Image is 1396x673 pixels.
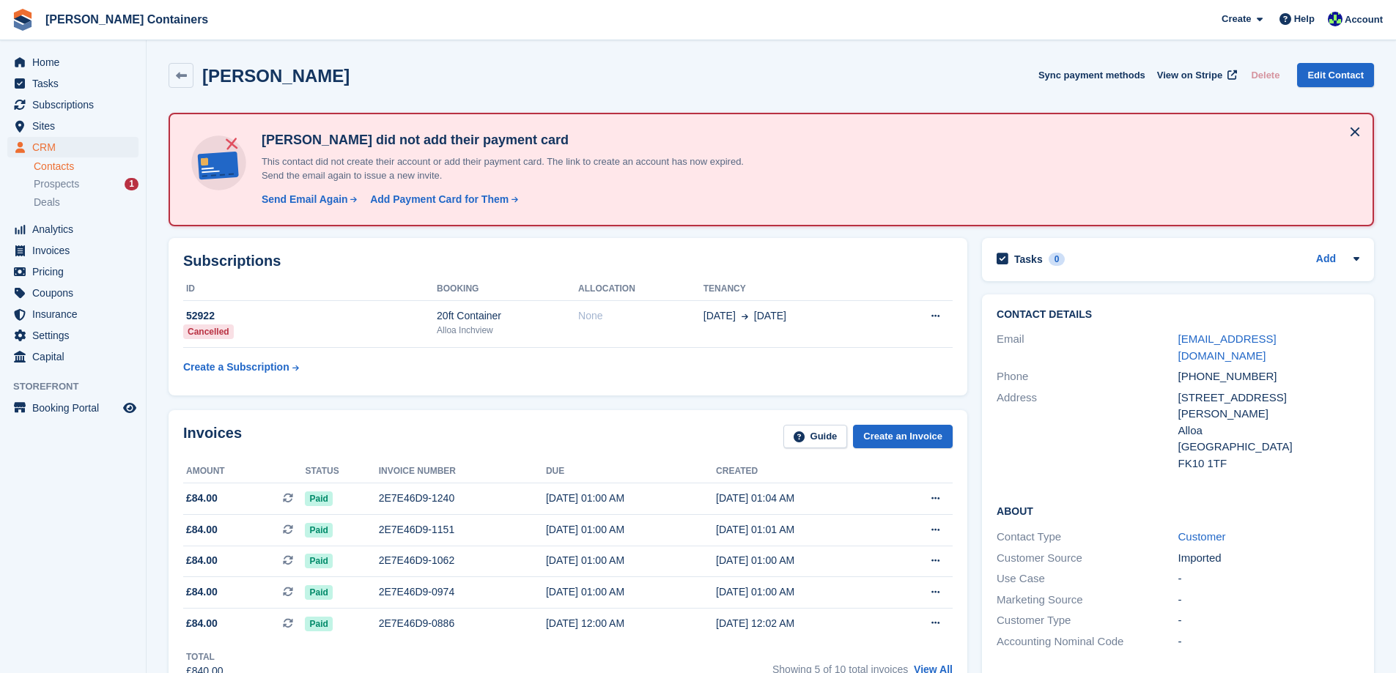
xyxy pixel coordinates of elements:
[1245,63,1285,87] button: Delete
[716,616,886,631] div: [DATE] 12:02 AM
[437,308,578,324] div: 20ft Container
[1178,332,1277,362] a: [EMAIL_ADDRESS][DOMAIN_NAME]
[546,616,716,631] div: [DATE] 12:00 AM
[7,116,139,136] a: menu
[305,554,332,568] span: Paid
[703,278,885,301] th: Tenancy
[121,399,139,417] a: Preview store
[1178,423,1359,439] div: Alloa
[183,425,242,449] h2: Invoices
[125,178,139,190] div: 1
[379,460,546,483] th: Invoice number
[186,491,218,506] span: £84.00
[997,368,1178,385] div: Phone
[379,553,546,568] div: 2E7E46D9-1062
[783,425,848,449] a: Guide
[546,553,716,568] div: [DATE] 01:00 AM
[7,73,139,94] a: menu
[1178,390,1359,423] div: [STREET_ADDRESS][PERSON_NAME]
[183,253,953,269] h2: Subscriptions
[437,324,578,337] div: Alloa Inchview
[997,309,1359,321] h2: Contact Details
[32,94,120,115] span: Subscriptions
[1014,253,1043,266] h2: Tasks
[1178,530,1226,543] a: Customer
[703,308,736,324] span: [DATE]
[7,219,139,239] a: menu
[1178,550,1359,567] div: Imported
[1178,570,1359,587] div: -
[379,522,546,538] div: 2E7E46D9-1151
[1178,456,1359,472] div: FK10 1TF
[32,325,120,346] span: Settings
[1178,592,1359,609] div: -
[997,592,1178,609] div: Marketing Source
[716,460,886,483] th: Created
[32,304,120,324] span: Insurance
[7,346,139,367] a: menu
[7,398,139,418] a: menu
[188,132,250,194] img: no-card-linked-e7822e413c904bf8b177c4d89f31251c4716f9871600ec3ca5bfc59e148c83f4.svg
[437,278,578,301] th: Booking
[186,553,218,568] span: £84.00
[1345,12,1383,27] span: Account
[256,132,769,149] h4: [PERSON_NAME] did not add their payment card
[32,137,120,157] span: CRM
[32,240,120,261] span: Invoices
[1157,68,1222,83] span: View on Stripe
[34,176,139,192] a: Prospects 1
[32,52,120,72] span: Home
[1049,253,1066,266] div: 0
[305,585,332,600] span: Paid
[997,550,1178,567] div: Customer Source
[32,283,120,303] span: Coupons
[12,9,34,31] img: stora-icon-8386f47178a22dfd0bd8f6a31ec36ba5ce8667c1dd55bd0f319d3a0aa187defe.svg
[1151,63,1240,87] a: View on Stripe
[379,491,546,506] div: 2E7E46D9-1240
[32,398,120,418] span: Booking Portal
[256,155,769,183] p: This contact did not create their account or add their payment card. The link to create an accoun...
[997,570,1178,587] div: Use Case
[578,278,703,301] th: Allocation
[34,196,60,209] span: Deals
[186,584,218,600] span: £84.00
[1178,368,1359,385] div: [PHONE_NUMBER]
[1316,251,1336,268] a: Add
[305,617,332,631] span: Paid
[716,584,886,600] div: [DATE] 01:00 AM
[40,7,214,31] a: [PERSON_NAME] Containers
[716,522,886,538] div: [DATE] 01:01 AM
[578,308,703,324] div: None
[34,195,139,210] a: Deals
[183,460,305,483] th: Amount
[7,240,139,261] a: menu
[997,390,1178,472] div: Address
[13,379,146,394] span: Storefront
[32,116,120,136] span: Sites
[1178,633,1359,650] div: -
[183,360,289,375] div: Create a Subscription
[183,354,299,381] a: Create a Subscription
[262,192,348,207] div: Send Email Again
[186,616,218,631] span: £84.00
[997,633,1178,650] div: Accounting Nominal Code
[716,553,886,568] div: [DATE] 01:00 AM
[1222,12,1251,26] span: Create
[1297,63,1374,87] a: Edit Contact
[183,308,437,324] div: 52922
[7,94,139,115] a: menu
[7,261,139,282] a: menu
[186,650,224,663] div: Total
[546,460,716,483] th: Due
[546,491,716,506] div: [DATE] 01:00 AM
[1294,12,1315,26] span: Help
[34,177,79,191] span: Prospects
[997,529,1178,546] div: Contact Type
[853,425,953,449] a: Create an Invoice
[379,616,546,631] div: 2E7E46D9-0886
[379,584,546,600] div: 2E7E46D9-0974
[546,584,716,600] div: [DATE] 01:00 AM
[305,523,332,538] span: Paid
[32,346,120,367] span: Capital
[364,192,520,207] a: Add Payment Card for Them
